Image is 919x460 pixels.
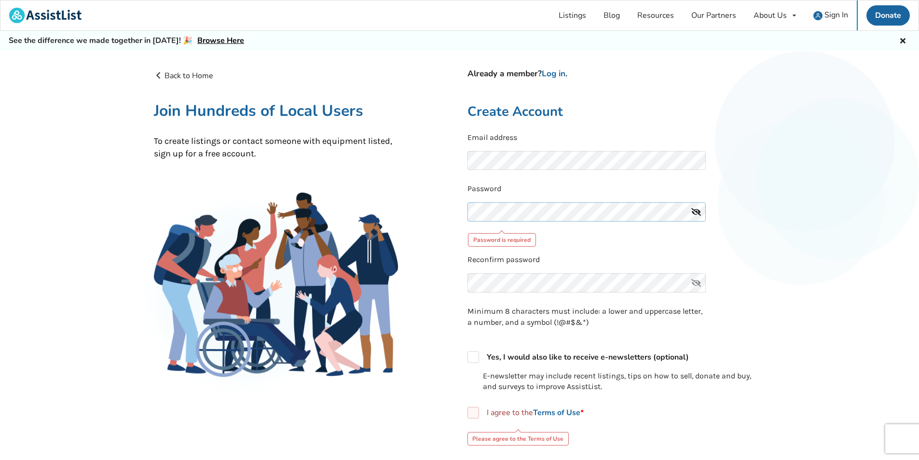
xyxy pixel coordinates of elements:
a: Donate [866,5,910,26]
p: Minimum 8 characters must include: a lower and uppercase letter, a number, and a symbol (!@#$&*) [467,306,706,328]
a: Terms of Use* [533,407,584,418]
a: Blog [595,0,629,30]
a: Resources [629,0,683,30]
div: About Us [754,12,787,19]
strong: Yes, I would also like to receive e-newsletters (optional) [487,352,689,362]
p: Email address [467,132,766,143]
p: E-newsletter may include recent listings, tips on how to sell, donate and buy, and surveys to imp... [483,371,766,393]
a: Back to Home [154,70,214,81]
a: Listings [550,0,595,30]
span: Sign In [824,10,848,20]
img: Family Gathering [154,193,398,377]
a: user icon Sign In [805,0,857,30]
a: Our Partners [683,0,745,30]
img: assistlist-logo [9,8,82,23]
img: user icon [813,11,823,20]
h5: See the difference we made together in [DATE]! 🎉 [9,36,244,46]
a: Browse Here [197,35,244,46]
p: Password [467,183,766,195]
p: Reconfirm password [467,254,766,265]
label: I agree to the [467,407,584,418]
div: Please agree to the Terms of Use [467,432,569,446]
div: Password is required [468,233,536,247]
a: Log in [542,68,565,79]
h1: Join Hundreds of Local Users [154,101,398,121]
h2: Create Account [467,103,766,120]
h4: Already a member? . [467,69,766,79]
p: To create listings or contact someone with equipment listed, sign up for a free account. [154,135,398,160]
